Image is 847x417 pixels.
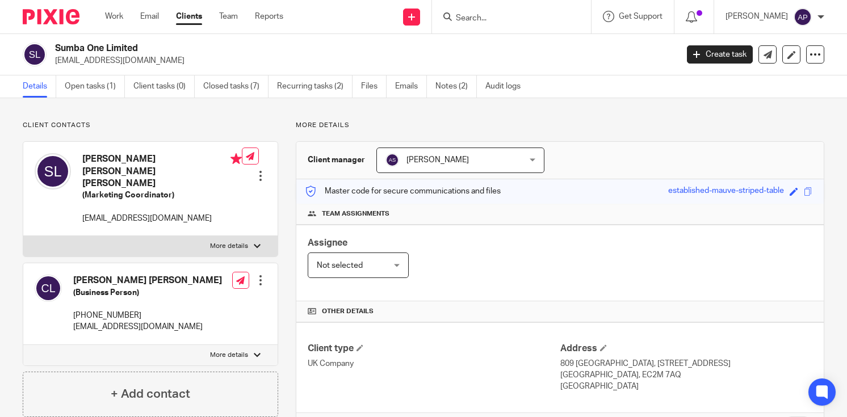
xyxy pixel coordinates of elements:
[455,14,557,24] input: Search
[73,321,222,332] p: [EMAIL_ADDRESS][DOMAIN_NAME]
[361,75,387,98] a: Files
[230,153,242,165] i: Primary
[82,189,242,201] h5: (Marketing Coordinator)
[317,262,363,269] span: Not selected
[560,358,812,369] p: 809 [GEOGRAPHIC_DATA], [STREET_ADDRESS]
[219,11,238,22] a: Team
[726,11,788,22] p: [PERSON_NAME]
[308,343,560,355] h4: Client type
[296,121,824,130] p: More details
[73,310,222,321] p: [PHONE_NUMBER]
[73,275,222,287] h4: [PERSON_NAME] [PERSON_NAME]
[210,242,248,251] p: More details
[560,343,812,355] h4: Address
[176,11,202,22] a: Clients
[255,11,283,22] a: Reports
[385,153,399,167] img: svg%3E
[23,43,47,66] img: svg%3E
[322,307,374,316] span: Other details
[65,75,125,98] a: Open tasks (1)
[111,385,190,403] h4: + Add contact
[395,75,427,98] a: Emails
[133,75,195,98] a: Client tasks (0)
[322,209,389,218] span: Team assignments
[73,287,222,298] h5: (Business Person)
[560,369,812,381] p: [GEOGRAPHIC_DATA], EC2M 7AQ
[794,8,812,26] img: svg%3E
[23,75,56,98] a: Details
[23,9,79,24] img: Pixie
[35,153,71,189] img: svg%3E
[619,12,662,20] span: Get Support
[55,55,670,66] p: [EMAIL_ADDRESS][DOMAIN_NAME]
[485,75,529,98] a: Audit logs
[82,213,242,224] p: [EMAIL_ADDRESS][DOMAIN_NAME]
[55,43,547,54] h2: Sumba One Limited
[35,275,62,302] img: svg%3E
[687,45,753,64] a: Create task
[308,154,365,166] h3: Client manager
[435,75,477,98] a: Notes (2)
[305,186,501,197] p: Master code for secure communications and files
[203,75,269,98] a: Closed tasks (7)
[560,381,812,392] p: [GEOGRAPHIC_DATA]
[308,358,560,369] p: UK Company
[140,11,159,22] a: Email
[308,238,347,247] span: Assignee
[82,153,242,189] h4: [PERSON_NAME] [PERSON_NAME] [PERSON_NAME]
[668,185,784,198] div: established-mauve-striped-table
[277,75,353,98] a: Recurring tasks (2)
[210,351,248,360] p: More details
[105,11,123,22] a: Work
[406,156,469,164] span: [PERSON_NAME]
[23,121,278,130] p: Client contacts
